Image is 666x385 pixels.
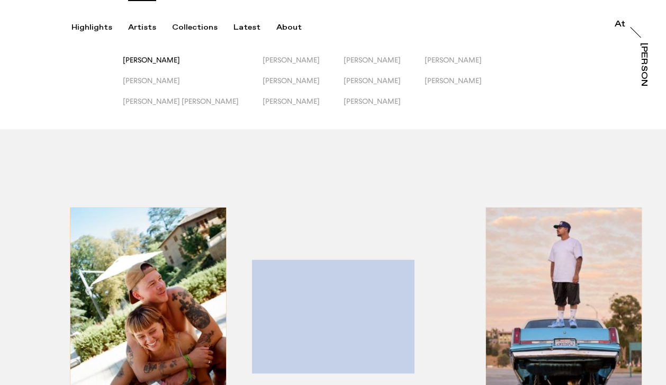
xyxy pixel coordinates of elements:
[128,23,156,32] div: Artists
[640,43,648,124] div: [PERSON_NAME]
[233,23,276,32] button: Latest
[344,97,401,105] span: [PERSON_NAME]
[263,97,344,118] button: [PERSON_NAME]
[344,76,401,85] span: [PERSON_NAME]
[344,56,401,64] span: [PERSON_NAME]
[263,76,320,85] span: [PERSON_NAME]
[128,23,172,32] button: Artists
[71,23,128,32] button: Highlights
[123,76,180,85] span: [PERSON_NAME]
[425,56,482,64] span: [PERSON_NAME]
[344,56,425,76] button: [PERSON_NAME]
[172,23,218,32] div: Collections
[172,23,233,32] button: Collections
[425,56,506,76] button: [PERSON_NAME]
[123,97,263,118] button: [PERSON_NAME] [PERSON_NAME]
[123,76,263,97] button: [PERSON_NAME]
[123,56,180,64] span: [PERSON_NAME]
[615,20,625,31] a: At
[233,23,260,32] div: Latest
[425,76,506,97] button: [PERSON_NAME]
[123,56,263,76] button: [PERSON_NAME]
[263,56,320,64] span: [PERSON_NAME]
[637,43,648,86] a: [PERSON_NAME]
[276,23,302,32] div: About
[71,23,112,32] div: Highlights
[344,97,425,118] button: [PERSON_NAME]
[263,76,344,97] button: [PERSON_NAME]
[263,56,344,76] button: [PERSON_NAME]
[276,23,318,32] button: About
[263,97,320,105] span: [PERSON_NAME]
[344,76,425,97] button: [PERSON_NAME]
[123,97,239,105] span: [PERSON_NAME] [PERSON_NAME]
[425,76,482,85] span: [PERSON_NAME]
